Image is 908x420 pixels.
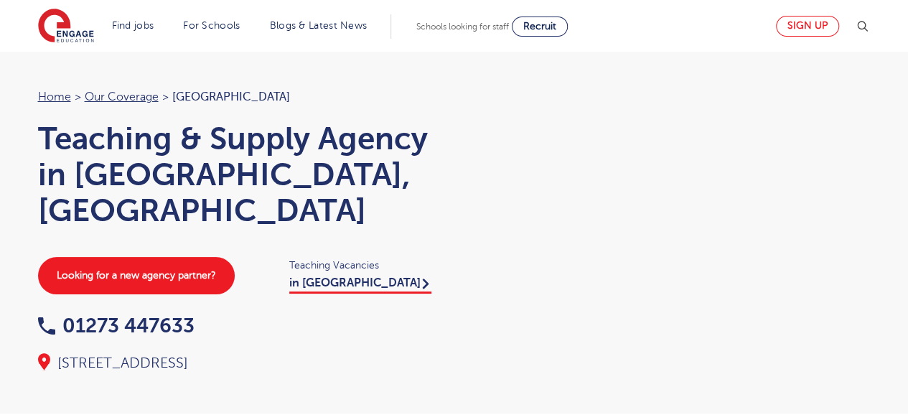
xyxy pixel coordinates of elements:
[270,20,368,31] a: Blogs & Latest News
[85,90,159,103] a: Our coverage
[38,353,440,373] div: [STREET_ADDRESS]
[38,9,94,45] img: Engage Education
[172,90,290,103] span: [GEOGRAPHIC_DATA]
[38,90,71,103] a: Home
[38,88,440,106] nav: breadcrumb
[512,17,568,37] a: Recruit
[289,276,431,294] a: in [GEOGRAPHIC_DATA]
[75,90,81,103] span: >
[523,21,556,32] span: Recruit
[289,257,440,274] span: Teaching Vacancies
[38,257,235,294] a: Looking for a new agency partner?
[183,20,240,31] a: For Schools
[112,20,154,31] a: Find jobs
[162,90,169,103] span: >
[776,16,839,37] a: Sign up
[416,22,509,32] span: Schools looking for staff
[38,314,195,337] a: 01273 447633
[38,121,440,228] h1: Teaching & Supply Agency in [GEOGRAPHIC_DATA], [GEOGRAPHIC_DATA]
